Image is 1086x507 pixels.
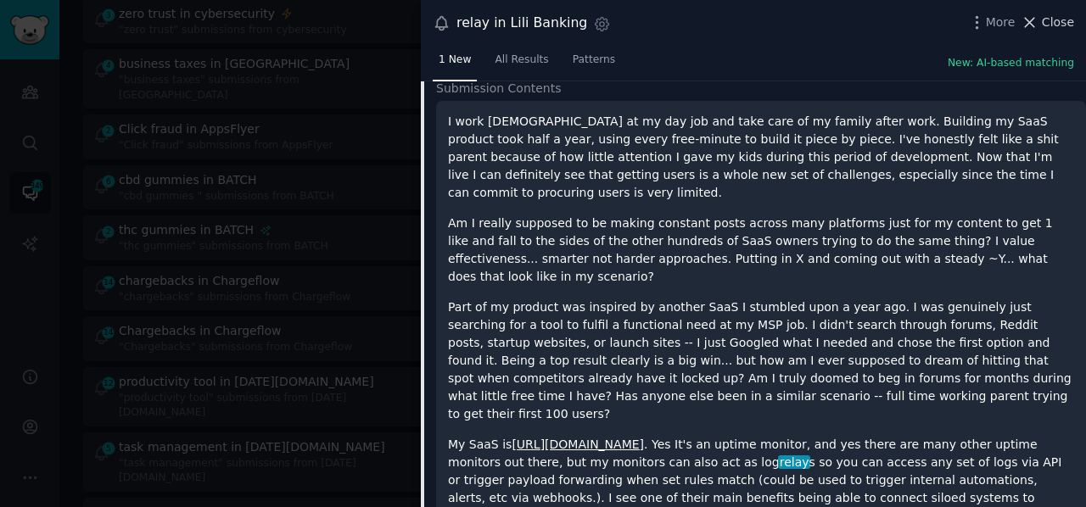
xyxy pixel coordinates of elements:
[448,113,1074,202] p: I work [DEMOGRAPHIC_DATA] at my day job and take care of my family after work. Building my SaaS p...
[495,53,548,68] span: All Results
[456,13,587,34] div: relay in Lili Banking
[968,14,1016,31] button: More
[1021,14,1074,31] button: Close
[1042,14,1074,31] span: Close
[778,455,810,469] span: relay
[948,56,1074,71] button: New: AI-based matching
[448,298,1074,423] p: Part of my product was inspired by another SaaS I stumbled upon a year ago. I was genuinely just ...
[448,214,1074,286] p: Am I really supposed to be making constant posts across many platforms just for my content to get...
[439,53,471,68] span: 1 New
[433,47,477,81] a: 1 New
[573,53,615,68] span: Patterns
[512,437,644,451] a: [URL][DOMAIN_NAME]
[489,47,554,81] a: All Results
[567,47,621,81] a: Patterns
[986,14,1016,31] span: More
[436,80,562,97] span: Submission Contents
